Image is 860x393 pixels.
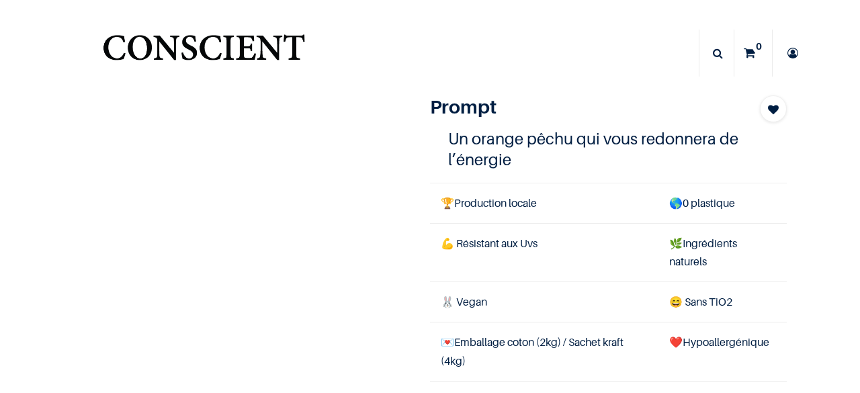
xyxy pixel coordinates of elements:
span: 🌿 [669,236,683,250]
span: 💌 [441,335,454,349]
td: Ingrédients naturels [658,223,787,281]
span: 😄 S [669,295,691,308]
td: Emballage coton (2kg) / Sachet kraft (4kg) [430,322,658,381]
td: 0 plastique [658,183,787,223]
span: 🏆 [441,196,454,210]
sup: 0 [752,40,765,53]
span: Add to wishlist [768,101,779,118]
span: 💪 Résistant aux Uvs [441,236,537,250]
span: 🌎 [669,196,683,210]
td: ans TiO2 [658,282,787,322]
a: Logo of Conscient [100,27,308,80]
span: 🐰 Vegan [441,295,487,308]
img: Conscient [100,27,308,80]
td: Production locale [430,183,658,223]
h4: Un orange pêchu qui vous redonnera de l’énergie [448,128,769,170]
a: 0 [734,30,772,77]
button: Add to wishlist [760,95,787,122]
h1: Prompt [430,95,733,118]
td: ❤️Hypoallergénique [658,322,787,381]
